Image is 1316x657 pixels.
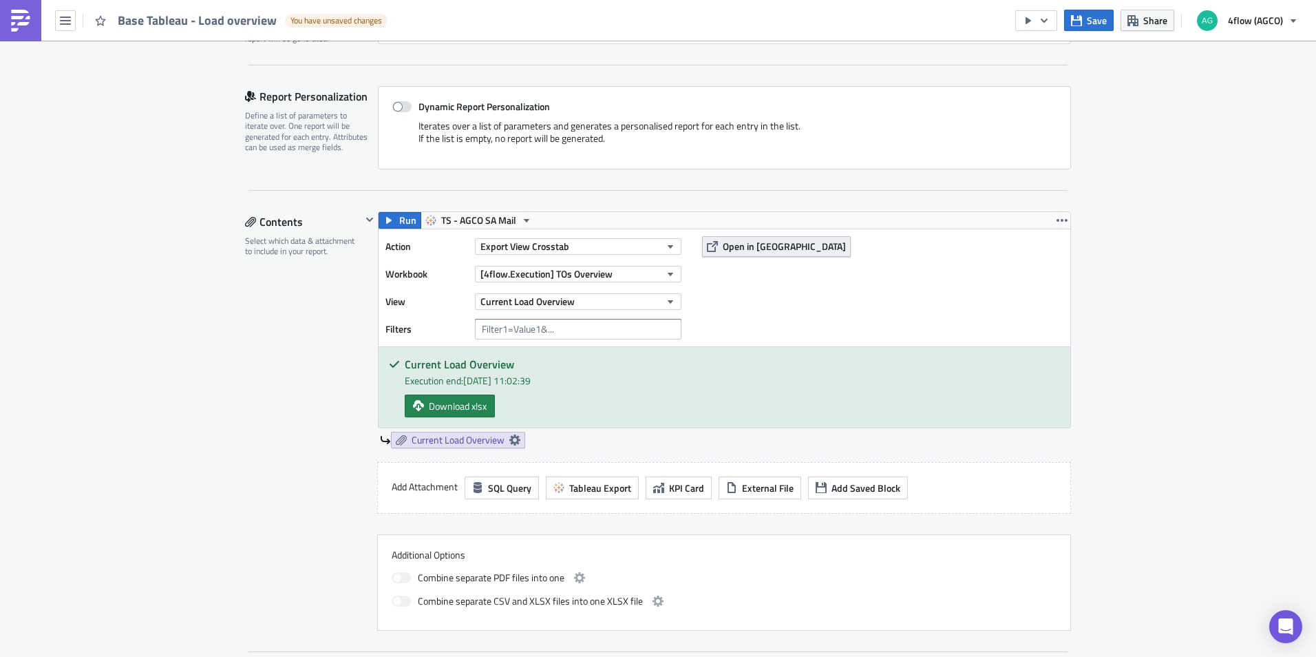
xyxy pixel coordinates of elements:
[1196,9,1219,32] img: Avatar
[475,319,681,340] input: Filter1=Value1&...
[465,477,539,499] button: SQL Query
[405,373,1060,388] div: Execution end: [DATE] 11:02:39
[719,477,801,499] button: External File
[1064,10,1114,31] button: Save
[118,12,278,28] span: Base Tableau - Load overview
[361,211,378,228] button: Hide content
[385,319,468,340] label: Filters
[418,570,564,586] span: Combine separate PDF files into one
[385,264,468,284] label: Workbook
[831,481,900,495] span: Add Saved Block
[6,36,657,47] p: Base controle de TO's e atribuições.
[1121,10,1174,31] button: Share
[412,434,505,446] span: Current Load Overview
[290,15,382,26] span: You have unsaved changes
[385,291,468,312] label: View
[6,66,657,77] p: At
[1269,610,1302,643] div: Open Intercom Messenger
[569,481,631,495] span: Tableau Export
[441,212,516,229] span: TS - AGCO SA Mail
[646,477,712,499] button: KPI Card
[1228,13,1283,28] span: 4flow (AGCO)
[385,236,468,257] label: Action
[418,99,550,114] strong: Dynamic Report Personalization
[245,1,369,44] div: Optionally, perform a condition check before generating and sending a report. Only if true, the r...
[245,211,361,232] div: Contents
[6,6,657,107] body: Rich Text Area. Press ALT-0 for help.
[429,399,487,413] span: Download xlsx
[480,239,569,253] span: Export View Crosstab
[546,477,639,499] button: Tableau Export
[10,10,32,32] img: PushMetrics
[475,293,681,310] button: Current Load Overview
[475,238,681,255] button: Export View Crosstab
[488,481,531,495] span: SQL Query
[418,593,643,609] span: Combine separate CSV and XLSX files into one XLSX file
[392,477,458,497] label: Add Attachment
[480,267,613,281] span: [4flow.Execution] TOs Overview
[6,6,657,17] p: Bom dia,
[742,481,794,495] span: External File
[6,96,657,107] p: Tableau
[245,110,369,153] div: Define a list of parameters to iterate over. One report will be generated for each entry. Attribu...
[1087,13,1107,28] span: Save
[702,236,851,257] button: Open in [GEOGRAPHIC_DATA]
[669,481,704,495] span: KPI Card
[808,477,908,499] button: Add Saved Block
[392,549,1057,561] label: Additional Options
[421,212,537,229] button: TS - AGCO SA Mail
[480,294,575,309] span: Current Load Overview
[475,266,681,282] button: [4flow.Execution] TOs Overview
[723,239,846,253] span: Open in [GEOGRAPHIC_DATA]
[405,359,1060,370] h5: Current Load Overview
[399,212,416,229] span: Run
[1189,6,1306,36] button: 4flow (AGCO)
[391,432,525,448] a: Current Load Overview
[405,395,495,417] a: Download xlsx
[392,120,1057,155] div: Iterates over a list of parameters and generates a personalised report for each entry in the list...
[1143,13,1167,28] span: Share
[245,236,361,257] div: Select which data & attachment to include in your report.
[379,212,421,229] button: Run
[245,86,378,107] div: Report Personalization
